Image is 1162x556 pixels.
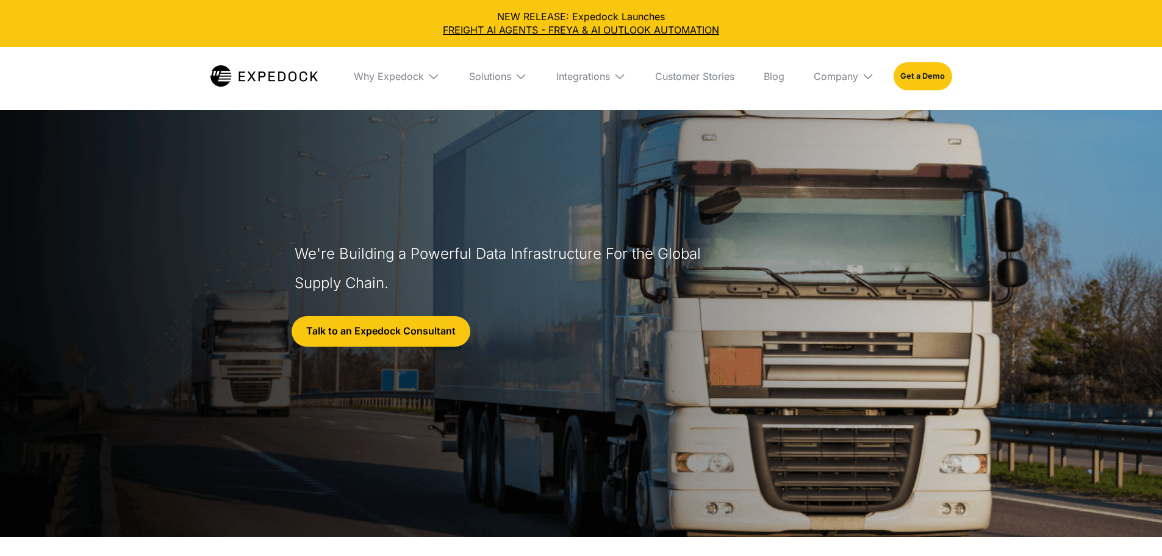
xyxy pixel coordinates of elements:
div: Solutions [469,70,511,82]
div: Why Expedock [354,70,424,82]
h1: We're Building a Powerful Data Infrastructure For the Global Supply Chain. [295,239,707,298]
div: Integrations [556,70,610,82]
div: Company [804,47,884,106]
div: Integrations [547,47,636,106]
div: NEW RELEASE: Expedock Launches [10,10,1152,37]
a: Customer Stories [645,47,744,106]
a: Blog [754,47,794,106]
div: Why Expedock [344,47,450,106]
a: Get a Demo [894,62,952,90]
a: Talk to an Expedock Consultant [292,316,470,347]
div: Solutions [459,47,537,106]
div: Company [814,70,858,82]
a: FREIGHT AI AGENTS - FREYA & AI OUTLOOK AUTOMATION [10,23,1152,37]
